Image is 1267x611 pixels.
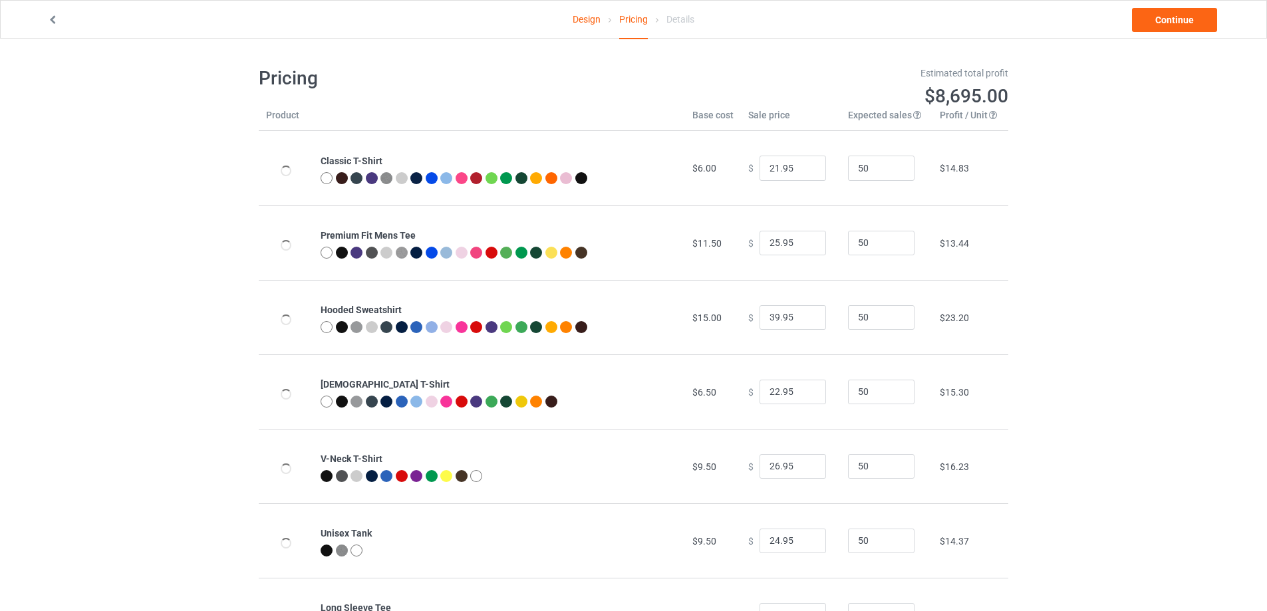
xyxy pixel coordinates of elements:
b: Premium Fit Mens Tee [321,230,416,241]
span: $13.44 [940,238,969,249]
img: heather_texture.png [396,247,408,259]
span: $11.50 [692,238,722,249]
th: Base cost [685,108,741,131]
span: $6.50 [692,387,716,398]
span: $9.50 [692,461,716,472]
th: Product [259,108,313,131]
span: $15.30 [940,387,969,398]
span: $ [748,237,754,248]
h1: Pricing [259,66,625,90]
div: Details [666,1,694,38]
span: $16.23 [940,461,969,472]
b: Unisex Tank [321,528,372,539]
span: $ [748,163,754,174]
span: $15.00 [692,312,722,323]
a: Continue [1132,8,1217,32]
b: Classic T-Shirt [321,156,382,166]
th: Expected sales [841,108,932,131]
span: $6.00 [692,163,716,174]
span: $23.20 [940,312,969,323]
th: Sale price [741,108,841,131]
span: $14.83 [940,163,969,174]
a: Design [573,1,601,38]
span: $ [748,461,754,471]
span: $ [748,535,754,546]
img: heather_texture.png [380,172,392,184]
span: $ [748,312,754,322]
span: $14.37 [940,536,969,547]
span: $8,695.00 [924,85,1008,107]
b: [DEMOGRAPHIC_DATA] T-Shirt [321,379,450,390]
th: Profit / Unit [932,108,1008,131]
b: Hooded Sweatshirt [321,305,402,315]
span: $ [748,386,754,397]
div: Estimated total profit [643,66,1009,80]
b: V-Neck T-Shirt [321,453,382,464]
span: $9.50 [692,536,716,547]
img: heather_texture.png [336,545,348,556]
div: Pricing [619,1,648,39]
